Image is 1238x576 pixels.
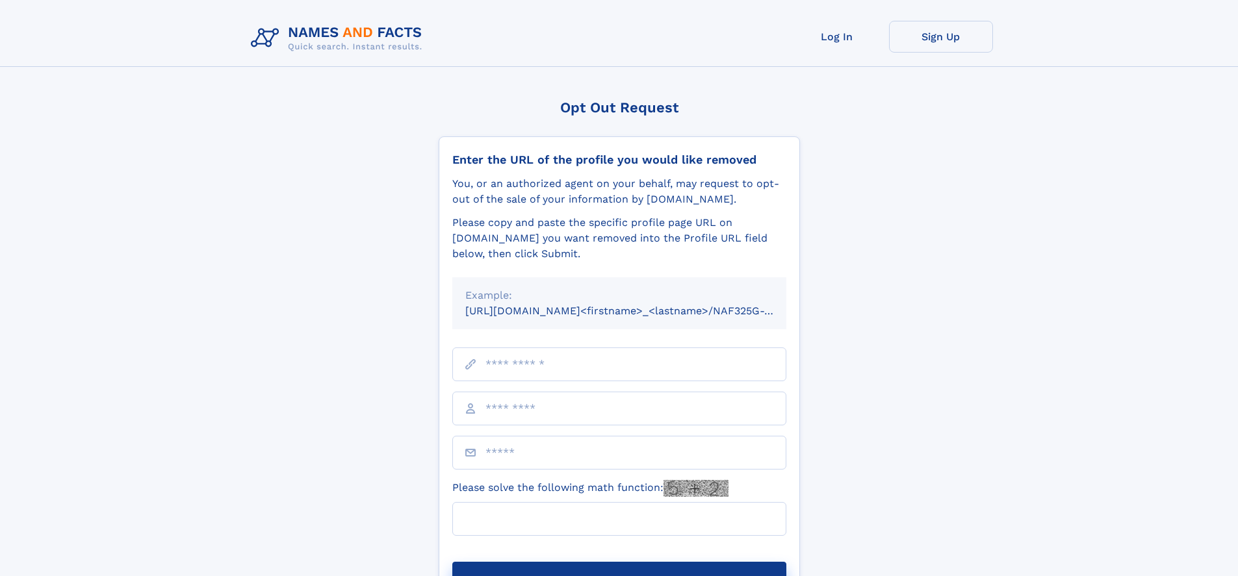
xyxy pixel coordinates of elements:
[246,21,433,56] img: Logo Names and Facts
[785,21,889,53] a: Log In
[452,480,729,497] label: Please solve the following math function:
[465,305,811,317] small: [URL][DOMAIN_NAME]<firstname>_<lastname>/NAF325G-xxxxxxxx
[439,99,800,116] div: Opt Out Request
[452,153,786,167] div: Enter the URL of the profile you would like removed
[452,176,786,207] div: You, or an authorized agent on your behalf, may request to opt-out of the sale of your informatio...
[452,215,786,262] div: Please copy and paste the specific profile page URL on [DOMAIN_NAME] you want removed into the Pr...
[889,21,993,53] a: Sign Up
[465,288,773,303] div: Example:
